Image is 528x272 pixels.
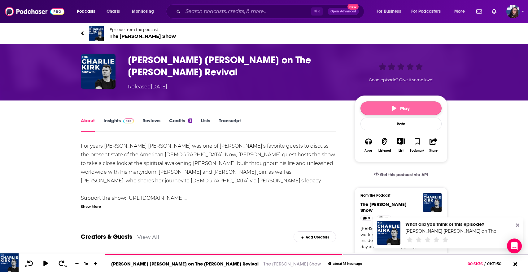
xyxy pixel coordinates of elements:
a: The [PERSON_NAME] Show [264,261,321,267]
button: Show More Button [395,138,407,145]
span: Open Advanced [330,10,356,13]
button: Apps [360,134,377,156]
span: The [PERSON_NAME] Show [360,201,407,213]
button: Show profile menu [506,5,520,18]
div: List [399,149,404,153]
a: InsightsPodchaser Pro [103,118,134,132]
button: open menu [450,7,473,16]
a: Show notifications dropdown [474,6,484,17]
a: Lists [201,118,210,132]
span: For Business [377,7,401,16]
span: The [PERSON_NAME] Show [110,33,176,39]
div: Bookmark [410,149,424,153]
img: The Charlie Kirk Show [89,26,104,41]
img: Allie Beth Stuckey on The Charlie Kirk Revival [81,54,116,89]
div: Show More ButtonList [393,134,409,156]
button: open menu [72,7,103,16]
div: 1 x [81,261,92,266]
a: About [81,118,95,132]
span: Episode from the podcast [110,27,176,32]
div: Rate [360,118,442,130]
a: 8 [360,216,373,221]
div: Apps [364,149,373,153]
div: Search podcasts, credits, & more... [172,4,370,19]
input: Search podcasts, credits, & more... [183,7,311,16]
span: Play [392,105,410,111]
span: Good episode? Give it some love! [369,78,433,82]
div: 2 [188,118,192,123]
a: 22 [377,216,391,221]
button: open menu [372,7,409,16]
a: Reviews [142,118,160,132]
span: Get this podcast via API [380,172,428,177]
div: Listened [378,149,391,153]
button: open menu [407,7,450,16]
img: Podchaser Pro [123,118,134,123]
span: Monitoring [132,7,154,16]
span: / [484,261,486,266]
div: Add Creators [294,231,336,242]
a: Support the show: [URL][DOMAIN_NAME]… [81,195,187,201]
img: User Profile [506,5,520,18]
button: Play [360,101,442,115]
button: Share [425,134,441,156]
img: Podchaser - Follow, Share and Rate Podcasts [5,6,64,17]
button: Open AdvancedNew [328,8,359,15]
span: Podcasts [77,7,95,16]
span: For Podcasters [411,7,441,16]
button: Listened [377,134,393,156]
a: Credits2 [169,118,192,132]
button: 30 [56,260,68,268]
span: 00:51:36 [468,261,484,266]
span: Logged in as CallieDaruk [506,5,520,18]
a: View All [137,234,159,240]
div: about 15 hours ago [328,262,362,265]
div: Released [DATE] [128,83,167,91]
div: Share [429,149,438,153]
a: Get this podcast via API [369,167,433,182]
div: Open Intercom Messenger [507,239,522,253]
button: open menu [128,7,162,16]
img: The Charlie Kirk Show [423,193,442,212]
span: ⌘ K [311,7,323,16]
a: Creators & Guests [81,233,132,241]
span: 30 [64,265,67,268]
button: Bookmark [409,134,425,156]
a: Transcript [219,118,241,132]
a: [PERSON_NAME] is America's hardest working grassroots activist who has your inside scoop on the b... [360,225,442,250]
span: 01:31:50 [486,261,508,266]
span: More [454,7,465,16]
span: New [347,4,359,10]
button: 10 [24,260,36,268]
h3: From The Podcast [360,193,437,198]
a: The Charlie Kirk Show [360,201,407,213]
a: Show notifications dropdown [489,6,499,17]
span: 8 [368,215,370,221]
a: [PERSON_NAME] [PERSON_NAME] on The [PERSON_NAME] Revival [111,261,259,267]
a: Charts [103,7,124,16]
img: Allie Beth Stuckey on The Charlie Kirk Revival [377,221,400,245]
h1: Allie Beth Stuckey on The Charlie Kirk Revival [128,54,345,78]
div: What did you think of this episode? [405,221,496,227]
span: Charts [107,7,120,16]
div: For years [PERSON_NAME] [PERSON_NAME] was one of [PERSON_NAME]'s favorite guests to discuss the p... [81,142,336,220]
span: 10 [25,265,27,268]
a: The Charlie Kirk ShowEpisode from the podcastThe [PERSON_NAME] Show [81,26,447,41]
span: 22 [385,215,388,221]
